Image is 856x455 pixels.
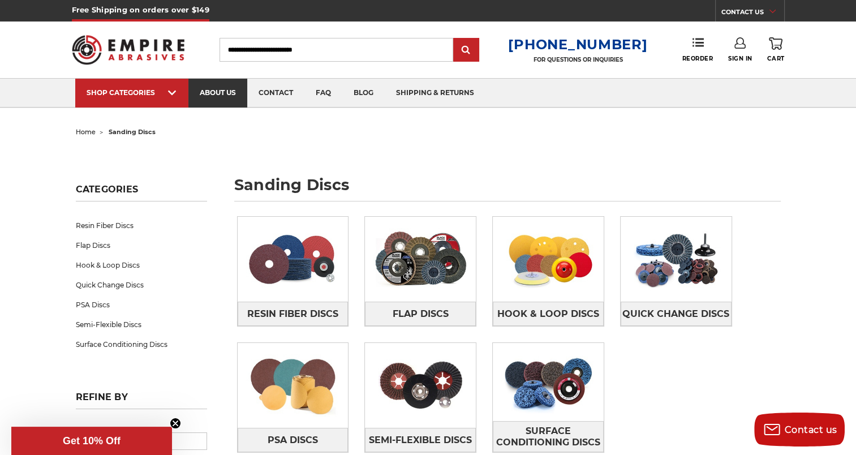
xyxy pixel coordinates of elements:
[493,220,604,298] img: Hook & Loop Discs
[785,424,837,435] span: Contact us
[76,334,207,354] a: Surface Conditioning Discs
[365,302,476,326] a: Flap Discs
[682,55,713,62] span: Reorder
[767,55,784,62] span: Cart
[508,36,647,53] a: [PHONE_NUMBER]
[754,413,845,447] button: Contact us
[76,235,207,255] a: Flap Discs
[497,304,599,324] span: Hook & Loop Discs
[508,56,647,63] p: FOR QUESTIONS OR INQUIRIES
[621,220,732,298] img: Quick Change Discs
[621,302,732,326] a: Quick Change Discs
[268,431,318,450] span: PSA Discs
[87,88,177,97] div: SHOP CATEGORIES
[767,37,784,62] a: Cart
[234,177,781,201] h1: sanding discs
[721,6,784,22] a: CONTACT US
[76,275,207,295] a: Quick Change Discs
[238,428,349,452] a: PSA Discs
[238,302,349,326] a: Resin Fiber Discs
[238,346,349,424] img: PSA Discs
[493,422,603,452] span: Surface Conditioning Discs
[170,418,181,429] button: Close teaser
[342,79,385,108] a: blog
[365,428,476,452] a: Semi-Flexible Discs
[369,431,472,450] span: Semi-Flexible Discs
[455,39,478,62] input: Submit
[247,79,304,108] a: contact
[76,255,207,275] a: Hook & Loop Discs
[728,55,752,62] span: Sign In
[76,128,96,136] a: home
[365,346,476,424] img: Semi-Flexible Discs
[76,392,207,409] h5: Refine by
[76,216,207,235] a: Resin Fiber Discs
[76,315,207,334] a: Semi-Flexible Discs
[365,220,476,298] img: Flap Discs
[238,220,349,298] img: Resin Fiber Discs
[385,79,485,108] a: shipping & returns
[247,304,338,324] span: Resin Fiber Discs
[11,427,172,455] div: Get 10% OffClose teaser
[622,304,729,324] span: Quick Change Discs
[493,302,604,326] a: Hook & Loop Discs
[304,79,342,108] a: faq
[393,304,449,324] span: Flap Discs
[72,28,185,72] img: Empire Abrasives
[682,37,713,62] a: Reorder
[109,128,156,136] span: sanding discs
[188,79,247,108] a: about us
[63,435,121,447] span: Get 10% Off
[76,295,207,315] a: PSA Discs
[76,184,207,201] h5: Categories
[493,421,604,452] a: Surface Conditioning Discs
[493,343,604,421] img: Surface Conditioning Discs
